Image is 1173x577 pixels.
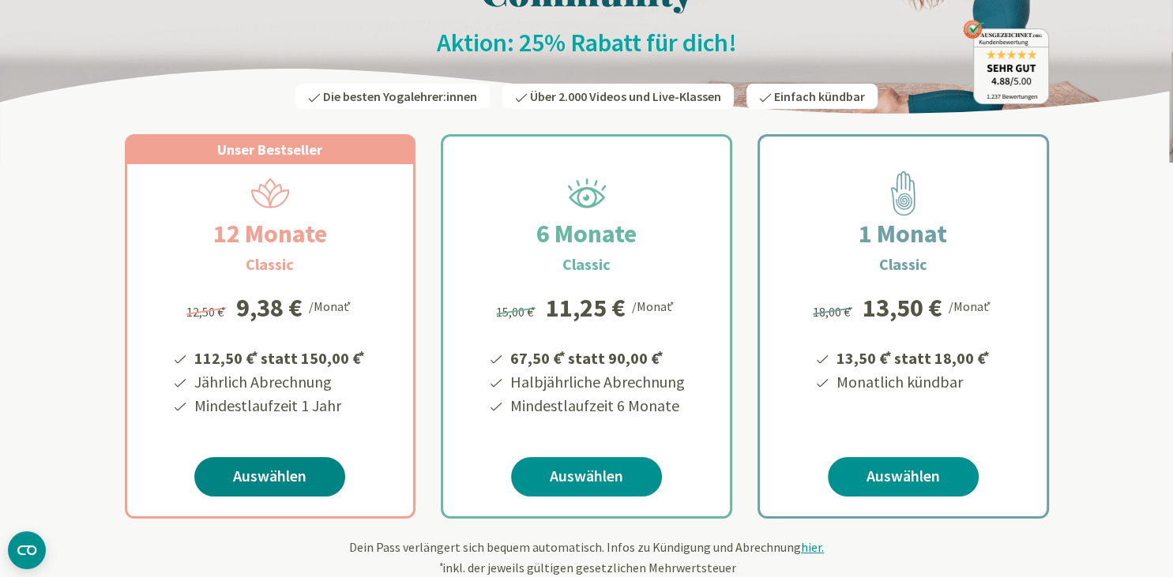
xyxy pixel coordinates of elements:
span: Die besten Yogalehrer:innen [323,88,477,104]
li: Mindestlaufzeit 1 Jahr [192,394,367,418]
h2: Aktion: 25% Rabatt für dich! [125,27,1049,58]
li: Monatlich kündbar [834,370,992,394]
span: Einfach kündbar [774,88,865,104]
div: Dein Pass verlängert sich bequem automatisch. Infos zu Kündigung und Abrechnung [125,538,1049,577]
span: 15,00 € [496,304,538,320]
h2: 12 Monate [175,215,365,253]
div: 11,25 € [546,295,626,320]
span: hier. [801,539,824,555]
a: Auswählen [194,457,345,496]
div: /Monat [632,295,677,316]
h3: Classic [562,253,611,276]
li: Mindestlaufzeit 6 Monate [508,394,685,418]
h2: 1 Monat [821,215,985,253]
span: Unser Bestseller [217,141,322,159]
img: ausgezeichnet_badge.png [963,20,1049,104]
li: 67,50 € statt 90,00 € [508,343,685,370]
span: 18,00 € [813,304,855,320]
div: 9,38 € [236,295,303,320]
h3: Classic [246,253,294,276]
span: 12,50 € [186,304,228,320]
button: CMP-Widget öffnen [8,531,46,569]
li: Halbjährliche Abrechnung [508,370,685,394]
li: Jährlich Abrechnung [192,370,367,394]
h3: Classic [879,253,927,276]
li: 13,50 € statt 18,00 € [834,343,992,370]
li: 112,50 € statt 150,00 € [192,343,367,370]
span: inkl. der jeweils gültigen gesetzlichen Mehrwertsteuer [438,560,736,575]
a: Auswählen [511,457,662,496]
div: 13,50 € [863,295,942,320]
h2: 6 Monate [498,215,675,253]
div: /Monat [949,295,994,316]
div: /Monat [309,295,354,316]
a: Auswählen [828,457,979,496]
span: Über 2.000 Videos und Live-Klassen [530,88,721,104]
